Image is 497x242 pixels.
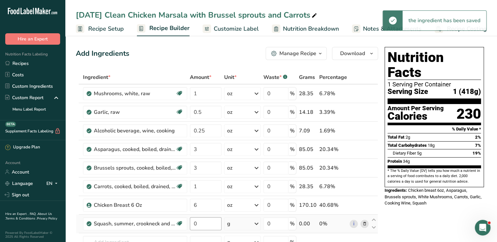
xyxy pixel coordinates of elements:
[227,145,232,153] div: oz
[227,90,232,98] div: oz
[299,183,317,190] div: 28.35
[299,90,317,98] div: 28.35
[363,24,422,33] span: Notes & Attachments
[475,220,490,235] iframe: Intercom live chat
[88,24,124,33] span: Recipe Setup
[388,88,428,96] span: Serving Size
[76,22,124,36] a: Recipe Setup
[388,135,405,140] span: Total Fat
[475,143,481,148] span: 7%
[94,90,175,98] div: Mushrooms, white, raw
[5,212,52,221] a: About Us .
[350,220,358,228] a: i
[299,73,315,81] span: Grams
[272,22,339,36] a: Nutrition Breakdown
[94,127,175,135] div: Alcoholic beverage, wine, cooking
[227,108,232,116] div: oz
[406,135,410,140] span: 2g
[5,144,40,151] div: Upgrade Plan
[76,48,129,59] div: Add Ingredients
[5,122,16,127] div: BETA
[388,125,481,133] section: % Daily Value *
[388,81,481,88] div: 1 Serving Per Container
[352,22,422,36] a: Notes & Attachments
[388,143,427,148] span: Total Carbohydrates
[319,164,347,172] div: 20.34%
[417,151,422,156] span: 5g
[5,212,28,216] a: Hire an Expert .
[149,24,190,33] span: Recipe Builder
[319,183,347,190] div: 6.78%
[214,24,259,33] span: Customize Label
[388,112,444,121] div: Calories
[6,216,37,221] a: Terms & Conditions .
[388,168,481,184] section: * The % Daily Value (DV) tells you how much a nutrient in a serving of food contributes to a dail...
[283,24,339,33] span: Nutrition Breakdown
[190,73,211,81] span: Amount
[403,159,410,164] span: 34g
[46,179,60,187] div: EN
[5,178,33,189] a: Language
[5,231,60,239] div: Powered By FoodLabelMaker © 2025 All Rights Reserved
[428,143,435,148] span: 18g
[227,201,232,209] div: oz
[388,105,444,112] div: Amount Per Serving
[5,94,43,101] div: Custom Report
[83,73,110,81] span: Ingredient
[319,220,347,228] div: 0%
[388,50,481,80] h1: Nutrition Facts
[299,164,317,172] div: 85.05
[94,145,175,153] div: Asparagus, cooked, boiled, drained
[224,73,237,81] span: Unit
[453,88,481,96] span: 1 (418g)
[475,135,481,140] span: 2%
[393,151,416,156] span: Dietary Fiber
[227,164,232,172] div: oz
[227,127,232,135] div: oz
[30,212,38,216] a: FAQ .
[94,164,175,172] div: Brussels sprouts, cooked, boiled, drained, without salt
[472,151,481,156] span: 19%
[403,11,486,30] div: the ingredient has been saved
[385,188,482,205] span: Chicken breast 6oz, Asparagus, Brussels sprouts, White Mushrooms, Carrots, Garlic, Cooking Wine, ...
[137,21,190,37] a: Recipe Builder
[263,73,287,81] div: Waste
[319,108,347,116] div: 3.39%
[319,73,347,81] span: Percentage
[388,159,402,164] span: Protein
[5,33,60,45] button: Hire an Expert
[456,105,481,123] div: 230
[94,220,175,228] div: Squash, summer, crookneck and straightneck, raw
[279,50,316,57] div: Manage Recipe
[94,183,175,190] div: Carrots, cooked, boiled, drained, without salt
[332,47,378,60] button: Download
[299,220,317,228] div: 0.00
[76,9,318,21] div: [DATE] Clean Chicken Marsala with Brussel sprouts and Carrots
[385,188,407,193] span: Ingredients:
[319,127,347,135] div: 1.69%
[37,216,57,221] a: Privacy Policy
[299,145,317,153] div: 85.05
[94,201,175,209] div: Chicken Breast 6 Oz
[299,108,317,116] div: 14.18
[227,183,232,190] div: oz
[340,50,365,57] span: Download
[319,145,347,153] div: 20.34%
[319,201,347,209] div: 40.68%
[94,108,175,116] div: Garlic, raw
[227,220,230,228] div: g
[203,22,259,36] a: Customize Label
[299,201,317,209] div: 170.10
[319,90,347,98] div: 6.78%
[299,127,317,135] div: 7.09
[266,47,327,60] button: Manage Recipe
